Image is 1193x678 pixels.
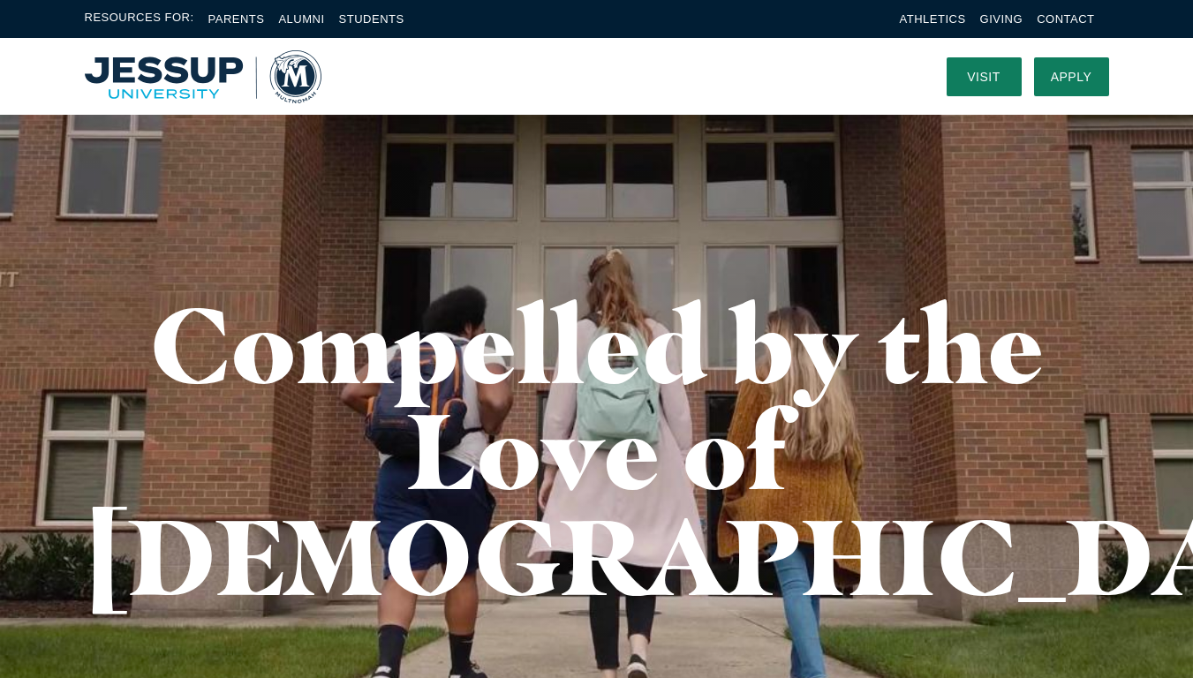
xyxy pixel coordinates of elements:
[1037,12,1094,26] a: Contact
[85,50,321,103] a: Home
[85,291,1109,609] h1: Compelled by the Love of [DEMOGRAPHIC_DATA]
[980,12,1023,26] a: Giving
[85,9,194,29] span: Resources For:
[208,12,265,26] a: Parents
[278,12,324,26] a: Alumni
[900,12,966,26] a: Athletics
[339,12,404,26] a: Students
[947,57,1022,96] a: Visit
[1034,57,1109,96] a: Apply
[85,50,321,103] img: Multnomah University Logo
